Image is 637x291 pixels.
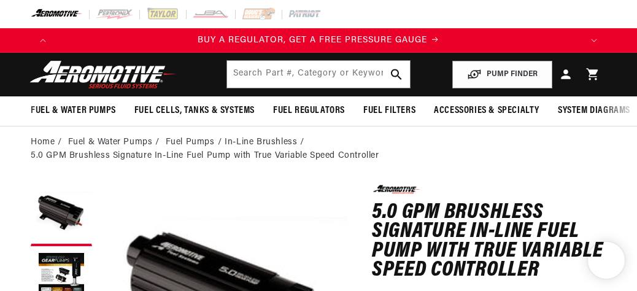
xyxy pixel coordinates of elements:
[31,149,379,163] li: 5.0 GPM Brushless Signature In-Line Fuel Pump with True Variable Speed Controller
[55,34,582,47] a: BUY A REGULATOR, GET A FREE PRESSURE GAUGE
[264,96,354,125] summary: Fuel Regulators
[166,136,215,149] a: Fuel Pumps
[68,136,153,149] a: Fuel & Water Pumps
[125,96,264,125] summary: Fuel Cells, Tanks & Systems
[134,104,255,117] span: Fuel Cells, Tanks & Systems
[372,203,606,281] h1: 5.0 GPM Brushless Signature In-Line Fuel Pump with True Variable Speed Controller
[383,61,410,88] button: search button
[55,34,582,47] div: Announcement
[582,28,606,53] button: Translation missing: en.sections.announcements.next_announcement
[21,96,125,125] summary: Fuel & Water Pumps
[425,96,549,125] summary: Accessories & Specialty
[273,104,345,117] span: Fuel Regulators
[26,60,180,89] img: Aeromotive
[31,185,92,246] button: Load image 1 in gallery view
[452,61,552,88] button: PUMP FINDER
[31,28,55,53] button: Translation missing: en.sections.announcements.previous_announcement
[31,136,55,149] a: Home
[363,104,415,117] span: Fuel Filters
[55,34,582,47] div: 1 of 4
[225,136,307,149] li: In-Line Brushless
[198,36,427,45] span: BUY A REGULATOR, GET A FREE PRESSURE GAUGE
[227,61,409,88] input: Search by Part Number, Category or Keyword
[434,104,539,117] span: Accessories & Specialty
[354,96,425,125] summary: Fuel Filters
[31,136,606,163] nav: breadcrumbs
[558,104,630,117] span: System Diagrams
[31,104,116,117] span: Fuel & Water Pumps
